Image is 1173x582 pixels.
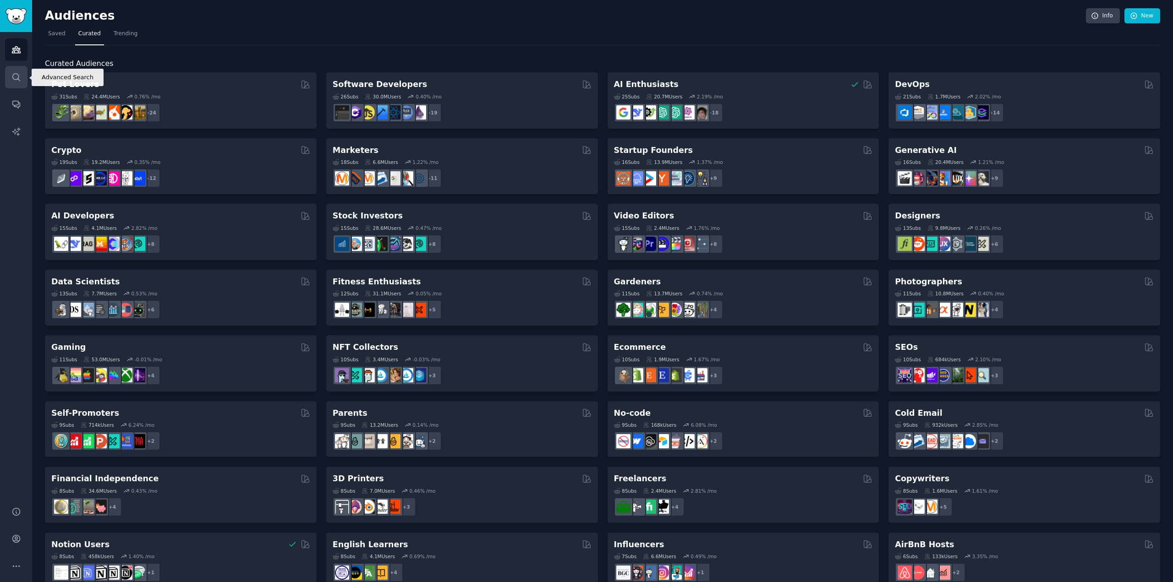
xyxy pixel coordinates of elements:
img: StocksAndTrading [386,237,400,251]
img: GamerPals [93,368,107,382]
img: Etsy [642,368,656,382]
img: blender [361,500,375,514]
img: premiere [642,237,656,251]
h2: Video Editors [614,210,674,222]
div: 31 Sub s [51,93,77,100]
img: analytics [105,303,120,317]
div: 15 Sub s [333,225,358,231]
div: 18 Sub s [333,159,358,165]
img: Fire [80,500,94,514]
div: 1.22 % /mo [412,159,439,165]
img: KeepWriting [910,500,925,514]
img: languagelearning [335,566,349,580]
div: 15 Sub s [51,225,77,231]
img: software [335,105,349,120]
img: analog [898,303,912,317]
img: webflow [629,434,643,448]
img: fitness30plus [386,303,400,317]
h2: Designers [895,210,940,222]
img: InstagramMarketing [655,566,669,580]
img: NoCodeSaaS [642,434,656,448]
h2: Generative AI [895,145,957,156]
div: 13.7M Users [646,290,682,297]
img: postproduction [693,237,707,251]
img: csharp [348,105,362,120]
img: Local_SEO [949,368,963,382]
img: UX_Design [975,237,989,251]
img: FinancialPlanning [67,500,81,514]
div: 7.7M Users [83,290,117,297]
img: reviewmyshopify [668,368,682,382]
img: Emailmarketing [373,171,388,185]
img: technicalanalysis [412,237,426,251]
img: Instagram [642,566,656,580]
img: ValueInvesting [348,237,362,251]
img: NewParents [386,434,400,448]
img: learndesign [962,237,976,251]
img: streetphotography [910,303,925,317]
img: canon [949,303,963,317]
img: ballpython [67,105,81,120]
div: 0.40 % /mo [416,93,442,100]
img: SavageGarden [642,303,656,317]
div: + 19 [422,103,442,122]
span: Saved [48,30,66,38]
img: seogrowth [923,368,937,382]
img: parentsofmultiples [399,434,413,448]
img: OpenseaMarket [399,368,413,382]
div: 0.53 % /mo [132,290,158,297]
img: CryptoNews [118,171,132,185]
img: betatests [118,434,132,448]
img: Fiverr [642,500,656,514]
a: New [1124,8,1160,24]
img: sdforall [936,171,950,185]
img: coldemail [936,434,950,448]
img: rentalproperties [923,566,937,580]
img: weightroom [373,303,388,317]
div: 0.26 % /mo [975,225,1001,231]
img: TestMyApp [131,434,145,448]
div: 15 Sub s [614,225,640,231]
img: Docker_DevOps [923,105,937,120]
div: 20.4M Users [927,159,964,165]
img: UKPersonalFinance [54,500,68,514]
div: 1.37 % /mo [697,159,723,165]
h2: Crypto [51,145,82,156]
img: AskNotion [105,566,120,580]
img: ethfinance [54,171,68,185]
img: EtsySellers [655,368,669,382]
img: SingleParents [348,434,362,448]
img: SEO_cases [936,368,950,382]
img: daddit [335,434,349,448]
img: 3Dprinting [335,500,349,514]
img: deepdream [923,171,937,185]
img: DigitalItems [412,368,426,382]
img: vegetablegardening [616,303,630,317]
div: + 4 [704,300,723,319]
img: InstagramGrowthTips [680,566,695,580]
img: ecommercemarketing [680,368,695,382]
div: 12 Sub s [333,290,358,297]
img: ender3 [373,500,388,514]
h2: Software Developers [333,79,427,90]
img: Rag [80,237,94,251]
img: VideoEditors [655,237,669,251]
div: 0.76 % /mo [134,93,160,100]
img: defiblockchain [105,171,120,185]
img: GoogleGeminiAI [616,105,630,120]
a: Saved [45,27,69,45]
img: NotionPromote [131,566,145,580]
img: UXDesign [936,237,950,251]
img: content_marketing [335,171,349,185]
img: Nikon [962,303,976,317]
img: SEO [898,500,912,514]
div: + 8 [704,234,723,254]
img: AWS_Certified_Experts [910,105,925,120]
div: + 8 [422,234,442,254]
div: + 5 [422,300,442,319]
img: aivideo [898,171,912,185]
img: succulents [629,303,643,317]
img: Trading [373,237,388,251]
img: socialmedia [629,566,643,580]
img: UrbanGardening [680,303,695,317]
